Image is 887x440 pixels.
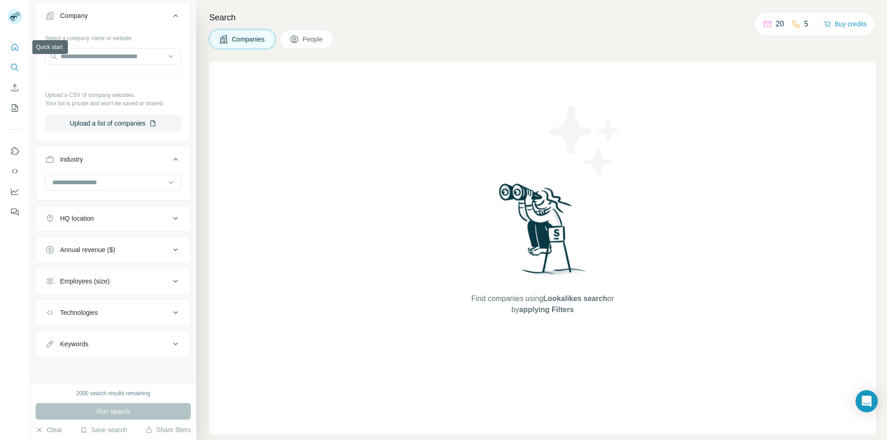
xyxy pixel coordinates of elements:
[543,295,608,302] span: Lookalikes search
[60,277,109,286] div: Employees (size)
[7,100,22,116] button: My lists
[45,115,181,132] button: Upload a list of companies
[856,390,878,412] div: Open Intercom Messenger
[209,11,876,24] h4: Search
[7,79,22,96] button: Enrich CSV
[60,245,115,254] div: Annual revenue ($)
[776,18,784,30] p: 20
[76,389,151,398] div: 2000 search results remaining
[7,39,22,55] button: Quick start
[45,30,181,42] div: Select a company name or website
[36,148,190,174] button: Industry
[60,339,88,349] div: Keywords
[36,270,190,292] button: Employees (size)
[303,35,324,44] span: People
[7,143,22,159] button: Use Surfe on LinkedIn
[36,301,190,324] button: Technologies
[45,99,181,108] p: Your list is private and won't be saved or shared.
[7,204,22,220] button: Feedback
[36,207,190,229] button: HQ location
[145,425,191,434] button: Share filters
[60,11,88,20] div: Company
[543,99,626,182] img: Surfe Illustration - Stars
[519,306,574,313] span: applying Filters
[36,239,190,261] button: Annual revenue ($)
[36,5,190,30] button: Company
[80,425,127,434] button: Save search
[232,35,266,44] span: Companies
[804,18,808,30] p: 5
[7,183,22,200] button: Dashboard
[7,163,22,180] button: Use Surfe API
[495,181,591,284] img: Surfe Illustration - Woman searching with binoculars
[824,18,867,30] button: Buy credits
[45,91,181,99] p: Upload a CSV of company websites.
[7,59,22,76] button: Search
[60,214,94,223] div: HQ location
[468,293,616,315] span: Find companies using or by
[60,155,83,164] div: Industry
[60,308,98,317] div: Technologies
[36,333,190,355] button: Keywords
[36,425,62,434] button: Clear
